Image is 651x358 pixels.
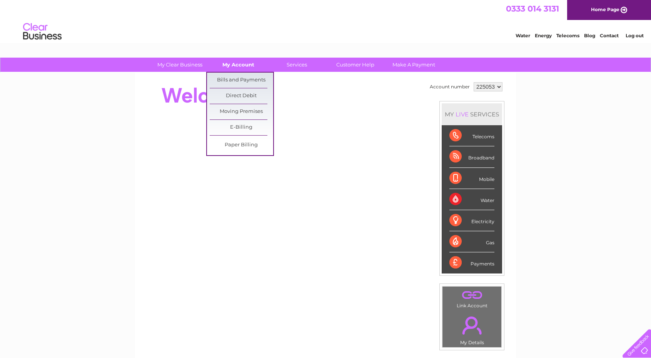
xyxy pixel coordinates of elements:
[454,111,470,118] div: LIVE
[210,88,273,104] a: Direct Debit
[449,189,494,210] div: Water
[449,210,494,231] div: Electricity
[444,312,499,339] a: .
[506,4,559,13] a: 0333 014 3131
[210,138,273,153] a: Paper Billing
[210,73,273,88] a: Bills and Payments
[449,231,494,252] div: Gas
[265,58,329,72] a: Services
[449,146,494,167] div: Broadband
[444,288,499,302] a: .
[584,33,595,38] a: Blog
[449,125,494,146] div: Telecoms
[535,33,552,38] a: Energy
[210,120,273,135] a: E-Billing
[210,104,273,119] a: Moving Premises
[556,33,579,38] a: Telecoms
[442,310,502,348] td: My Details
[324,58,387,72] a: Customer Help
[23,20,62,43] img: logo.png
[428,80,472,93] td: Account number
[449,252,494,273] div: Payments
[144,4,508,37] div: Clear Business is a trading name of Verastar Limited (registered in [GEOGRAPHIC_DATA] No. 3667643...
[516,33,530,38] a: Water
[600,33,619,38] a: Contact
[626,33,644,38] a: Log out
[449,168,494,189] div: Mobile
[442,286,502,310] td: Link Account
[148,58,212,72] a: My Clear Business
[442,103,502,125] div: MY SERVICES
[207,58,270,72] a: My Account
[382,58,446,72] a: Make A Payment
